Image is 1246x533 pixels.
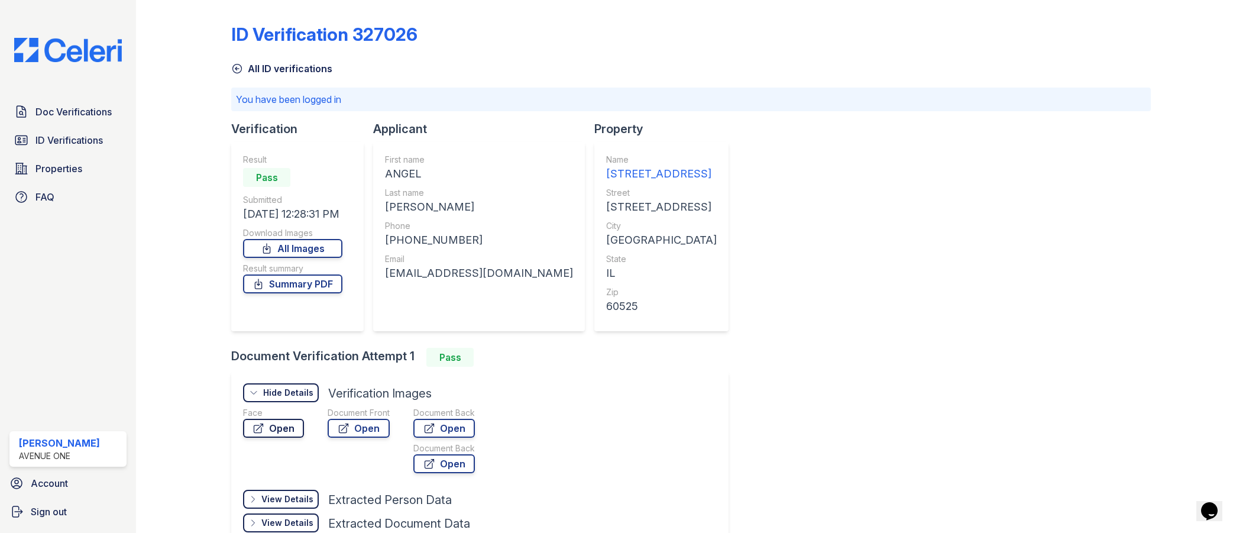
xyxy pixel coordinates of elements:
div: Zip [606,286,717,298]
a: Name [STREET_ADDRESS] [606,154,717,182]
div: State [606,253,717,265]
div: [PERSON_NAME] [19,436,100,450]
span: Account [31,476,68,490]
img: CE_Logo_Blue-a8612792a0a2168367f1c8372b55b34899dd931a85d93a1a3d3e32e68fde9ad4.png [5,38,131,62]
a: Open [413,419,475,438]
a: Sign out [5,500,131,524]
div: IL [606,265,717,282]
div: Applicant [373,121,594,137]
div: Result [243,154,342,166]
div: Verification Images [328,385,432,402]
div: [EMAIL_ADDRESS][DOMAIN_NAME] [385,265,573,282]
div: View Details [261,493,313,505]
div: Phone [385,220,573,232]
div: First name [385,154,573,166]
a: Doc Verifications [9,100,127,124]
div: [PHONE_NUMBER] [385,232,573,248]
div: ID Verification 327026 [231,24,418,45]
a: Open [243,419,304,438]
div: Verification [231,121,373,137]
div: Result summary [243,263,342,274]
div: [DATE] 12:28:31 PM [243,206,342,222]
div: Submitted [243,194,342,206]
a: FAQ [9,185,127,209]
div: City [606,220,717,232]
a: Account [5,471,131,495]
div: Hide Details [263,387,313,399]
div: Name [606,154,717,166]
div: [PERSON_NAME] [385,199,573,215]
div: Document Back [413,407,475,419]
span: ID Verifications [35,133,103,147]
div: Pass [426,348,474,367]
div: Last name [385,187,573,199]
div: Document Verification Attempt 1 [231,348,738,367]
a: Open [413,454,475,473]
div: Email [385,253,573,265]
a: Open [328,419,390,438]
div: Extracted Person Data [328,492,452,508]
span: Properties [35,161,82,176]
div: Document Front [328,407,390,419]
span: Doc Verifications [35,105,112,119]
a: All Images [243,239,342,258]
div: Extracted Document Data [328,515,470,532]
iframe: chat widget [1196,486,1234,521]
div: Face [243,407,304,419]
a: Properties [9,157,127,180]
a: ID Verifications [9,128,127,152]
div: [GEOGRAPHIC_DATA] [606,232,717,248]
div: Property [594,121,738,137]
span: FAQ [35,190,54,204]
div: Avenue One [19,450,100,462]
div: View Details [261,517,313,529]
div: [STREET_ADDRESS] [606,166,717,182]
div: ANGEL [385,166,573,182]
div: Download Images [243,227,342,239]
div: [STREET_ADDRESS] [606,199,717,215]
div: Pass [243,168,290,187]
a: All ID verifications [231,62,332,76]
p: You have been logged in [236,92,1145,106]
a: Summary PDF [243,274,342,293]
div: Document Back [413,442,475,454]
div: Street [606,187,717,199]
div: 60525 [606,298,717,315]
span: Sign out [31,505,67,519]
